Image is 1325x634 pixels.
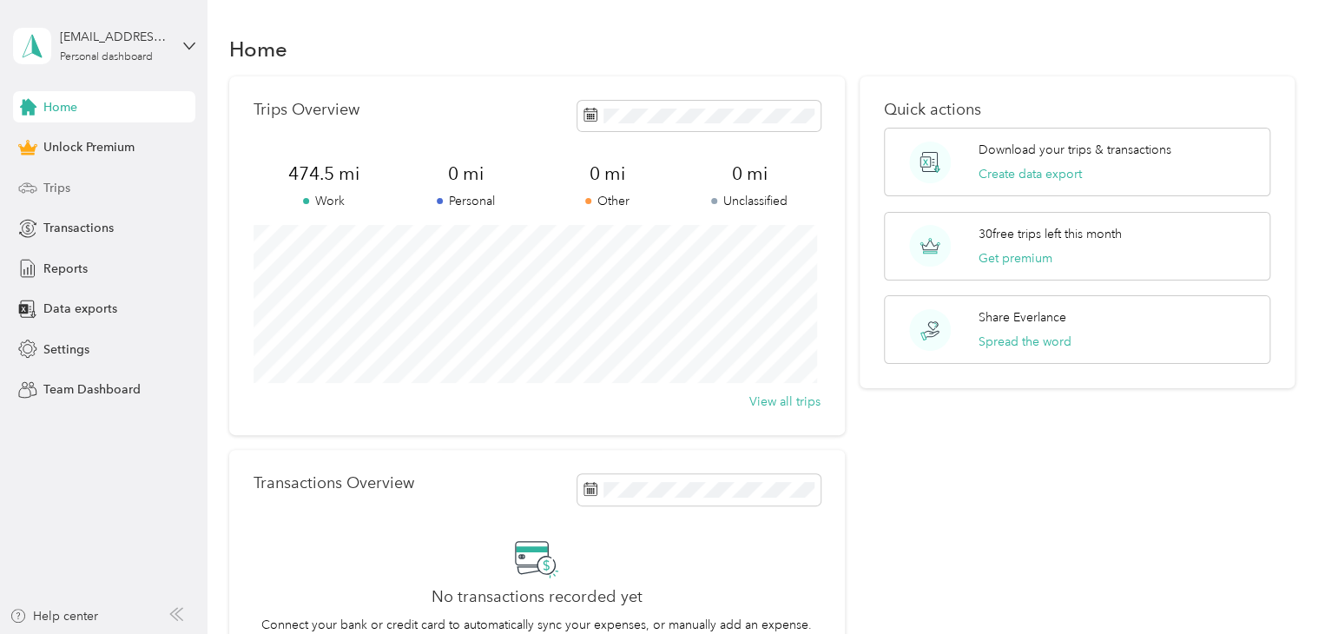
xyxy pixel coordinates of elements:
[979,249,1052,267] button: Get premium
[537,192,678,210] p: Other
[261,616,812,634] p: Connect your bank or credit card to automatically sync your expenses, or manually add an expense.
[1228,537,1325,634] iframe: Everlance-gr Chat Button Frame
[884,101,1270,119] p: Quick actions
[254,474,414,492] p: Transactions Overview
[678,192,820,210] p: Unclassified
[10,607,98,625] button: Help center
[749,393,821,411] button: View all trips
[979,225,1122,243] p: 30 free trips left this month
[537,162,678,186] span: 0 mi
[43,219,114,237] span: Transactions
[254,101,359,119] p: Trips Overview
[254,192,395,210] p: Work
[60,28,168,46] div: [EMAIL_ADDRESS][DOMAIN_NAME]
[979,141,1171,159] p: Download your trips & transactions
[43,380,141,399] span: Team Dashboard
[43,300,117,318] span: Data exports
[43,179,70,197] span: Trips
[254,162,395,186] span: 474.5 mi
[979,308,1066,327] p: Share Everlance
[60,52,153,63] div: Personal dashboard
[395,192,537,210] p: Personal
[43,340,89,359] span: Settings
[395,162,537,186] span: 0 mi
[229,40,287,58] h1: Home
[432,588,643,606] h2: No transactions recorded yet
[979,333,1071,351] button: Spread the word
[43,98,77,116] span: Home
[678,162,820,186] span: 0 mi
[979,165,1082,183] button: Create data export
[43,138,135,156] span: Unlock Premium
[43,260,88,278] span: Reports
